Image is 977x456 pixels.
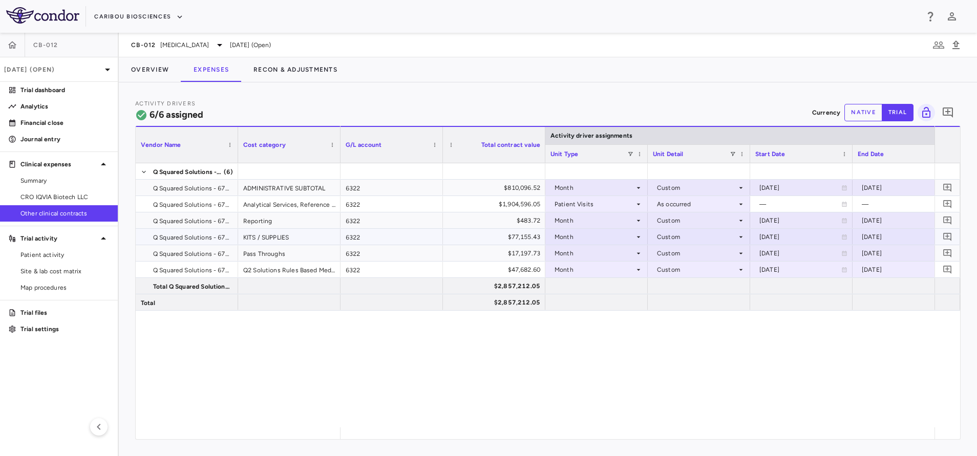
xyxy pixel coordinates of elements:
[759,245,841,262] div: [DATE]
[657,262,737,278] div: Custom
[341,212,443,228] div: 6322
[943,265,952,274] svg: Add comment
[135,100,196,107] span: Activity Drivers
[858,150,884,158] span: End Date
[224,164,233,180] span: (6)
[20,308,110,317] p: Trial files
[452,294,540,311] div: $2,857,212.05
[153,278,232,295] span: Total Q Squared Solutions - 6735
[20,102,110,111] p: Analytics
[943,248,952,258] svg: Add comment
[862,180,944,196] div: [DATE]
[238,212,341,228] div: Reporting
[943,183,952,192] svg: Add comment
[20,118,110,127] p: Financial close
[943,199,952,209] svg: Add comment
[341,245,443,261] div: 6322
[181,57,241,82] button: Expenses
[653,150,684,158] span: Unit Detail
[153,246,232,262] span: Q Squared Solutions - 6735
[941,246,954,260] button: Add comment
[759,229,841,245] div: [DATE]
[141,295,155,311] span: Total
[862,196,944,212] div: —
[20,267,110,276] span: Site & lab cost matrix
[341,262,443,277] div: 6322
[555,229,634,245] div: Month
[150,108,203,122] h6: 6/6 assigned
[153,262,232,278] span: Q Squared Solutions - 6735
[914,104,935,121] span: You do not have permission to lock or unlock grids
[452,278,540,294] div: $2,857,212.05
[153,197,232,213] span: Q Squared Solutions - 6735
[243,141,286,148] span: Cost category
[20,85,110,95] p: Trial dashboard
[941,230,954,244] button: Add comment
[755,150,785,158] span: Start Date
[33,41,58,49] span: CB-012
[452,262,540,278] div: $47,682.60
[160,40,209,50] span: [MEDICAL_DATA]
[452,180,540,196] div: $810,096.52
[119,57,181,82] button: Overview
[862,262,944,278] div: [DATE]
[941,263,954,276] button: Add comment
[555,212,634,229] div: Month
[346,141,382,148] span: G/L account
[550,132,632,139] span: Activity driver assignments
[862,212,944,229] div: [DATE]
[241,57,350,82] button: Recon & Adjustments
[812,108,840,117] p: Currency
[862,245,944,262] div: [DATE]
[759,262,841,278] div: [DATE]
[452,196,540,212] div: $1,904,596.05
[942,106,954,119] svg: Add comment
[759,180,841,196] div: [DATE]
[20,283,110,292] span: Map procedures
[862,229,944,245] div: [DATE]
[452,212,540,229] div: $483.72
[452,245,540,262] div: $17,197.73
[230,40,271,50] span: [DATE] (Open)
[20,324,110,334] p: Trial settings
[20,135,110,144] p: Journal entry
[882,104,914,121] button: trial
[555,196,634,212] div: Patient Visits
[20,192,110,202] span: CRO IQVIA Biotech LLC
[238,180,341,196] div: ADMINISTRATIVE SUBTOTAL
[20,234,97,243] p: Trial activity
[481,141,540,148] span: Total contract value
[131,41,156,49] span: CB-012
[555,180,634,196] div: Month
[657,229,737,245] div: Custom
[941,213,954,227] button: Add comment
[943,232,952,242] svg: Add comment
[550,150,578,158] span: Unit Type
[4,65,101,74] p: [DATE] (Open)
[6,7,79,24] img: logo-full-BYUhSk78.svg
[939,104,957,121] button: Add comment
[943,215,952,225] svg: Add comment
[238,262,341,277] div: Q2 Solutions Rules Based Medicine
[657,212,737,229] div: Custom
[555,245,634,262] div: Month
[341,196,443,212] div: 6322
[844,104,882,121] button: native
[20,209,110,218] span: Other clinical contracts
[238,229,341,245] div: KITS / SUPPLIES
[341,229,443,245] div: 6322
[153,229,232,246] span: Q Squared Solutions - 6735
[759,212,841,229] div: [DATE]
[94,9,183,25] button: Caribou Biosciences
[941,181,954,194] button: Add comment
[238,196,341,212] div: Analytical Services, Reference Lab Testing, and Specimen Total
[341,180,443,196] div: 6322
[941,197,954,211] button: Add comment
[153,213,232,229] span: Q Squared Solutions - 6735
[657,180,737,196] div: Custom
[141,141,181,148] span: Vendor Name
[20,160,97,169] p: Clinical expenses
[657,196,737,212] div: As occurred
[20,250,110,259] span: Patient activity
[759,196,841,212] div: —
